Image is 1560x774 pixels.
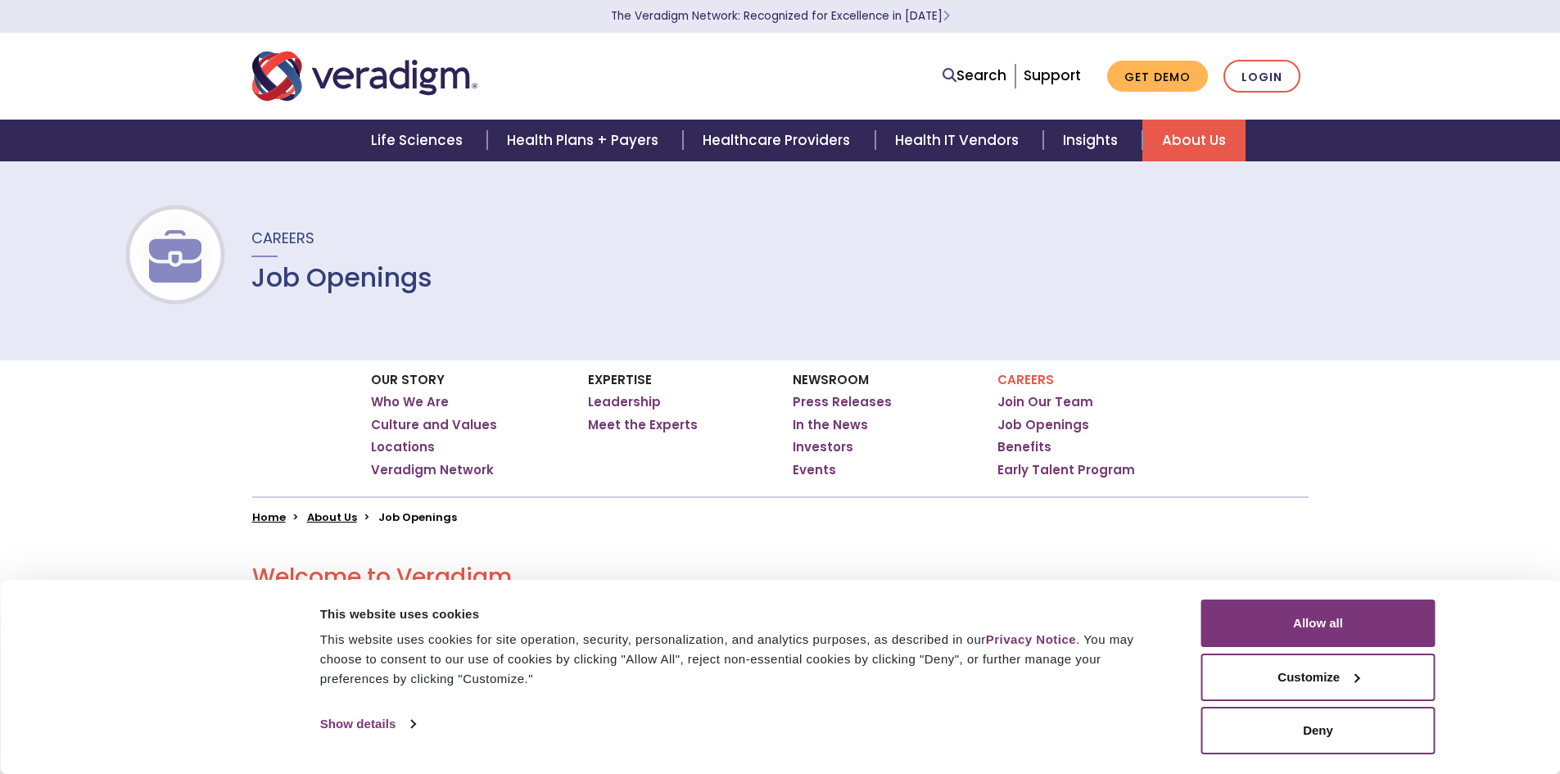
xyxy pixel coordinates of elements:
a: Meet the Experts [588,417,698,433]
a: Life Sciences [351,120,487,161]
a: Investors [793,439,853,455]
div: This website uses cookies [320,604,1164,624]
strong: Spread the word [1013,577,1134,597]
a: Early Talent Program [997,462,1135,478]
a: Support [1024,66,1081,85]
a: Healthcare Providers [683,120,875,161]
a: Veradigm Network [371,462,494,478]
h2: Welcome to Veradigm [252,564,921,591]
a: Show details [320,712,415,736]
a: About Us [307,509,357,525]
a: Locations [371,439,435,455]
span: Learn More [943,8,950,24]
button: Customize [1201,654,1436,701]
a: Join Our Team [997,394,1093,410]
a: Health Plans + Payers [487,120,683,161]
a: In the News [793,417,868,433]
div: This website uses cookies for site operation, security, personalization, and analytics purposes, ... [320,630,1164,689]
a: Health IT Vendors [875,120,1043,161]
a: Home [252,509,286,525]
button: Allow all [1201,600,1436,647]
a: Privacy Notice [986,632,1076,646]
a: Press Releases [793,394,892,410]
a: Events [793,462,836,478]
a: Job Openings [997,417,1089,433]
a: The Veradigm Network: Recognized for Excellence in [DATE]Learn More [611,8,950,24]
img: Veradigm logo [252,49,477,103]
h1: Job Openings [251,262,432,293]
button: Deny [1201,707,1436,754]
a: Login [1223,60,1300,93]
a: Leadership [588,394,661,410]
a: Search [943,65,1006,87]
span: Careers [251,228,314,248]
a: Who We Are [371,394,449,410]
a: Benefits [997,439,1051,455]
a: Culture and Values [371,417,497,433]
a: Get Demo [1107,61,1208,93]
a: About Us [1142,120,1246,161]
a: Insights [1043,120,1142,161]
